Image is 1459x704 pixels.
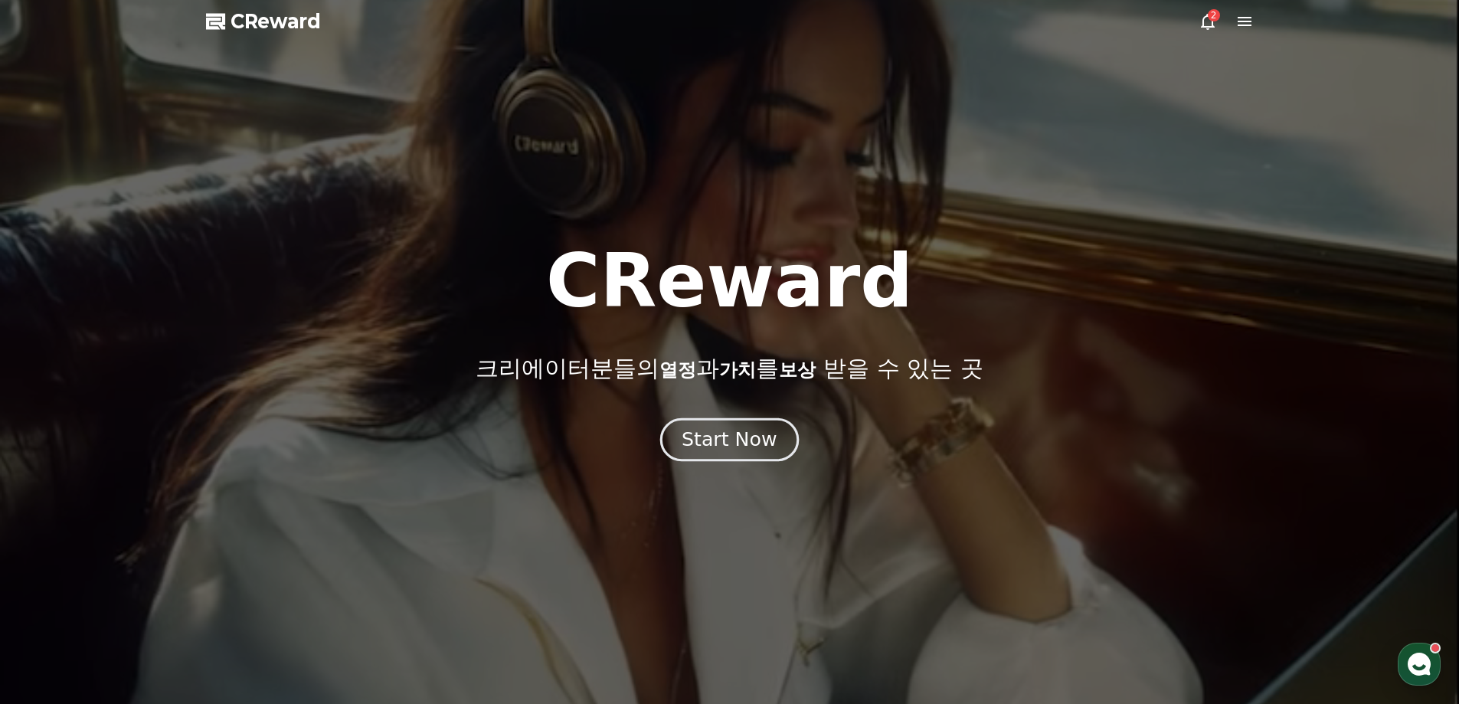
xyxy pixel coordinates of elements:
[237,509,255,521] span: 설정
[779,359,816,381] span: 보상
[659,359,696,381] span: 열정
[663,434,796,449] a: Start Now
[660,417,799,461] button: Start Now
[546,244,913,318] h1: CReward
[231,9,321,34] span: CReward
[48,509,57,521] span: 홈
[198,486,294,524] a: 설정
[1208,9,1220,21] div: 2
[719,359,756,381] span: 가치
[140,509,159,522] span: 대화
[206,9,321,34] a: CReward
[1199,12,1217,31] a: 2
[101,486,198,524] a: 대화
[476,355,983,382] p: 크리에이터분들의 과 를 받을 수 있는 곳
[682,427,777,453] div: Start Now
[5,486,101,524] a: 홈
